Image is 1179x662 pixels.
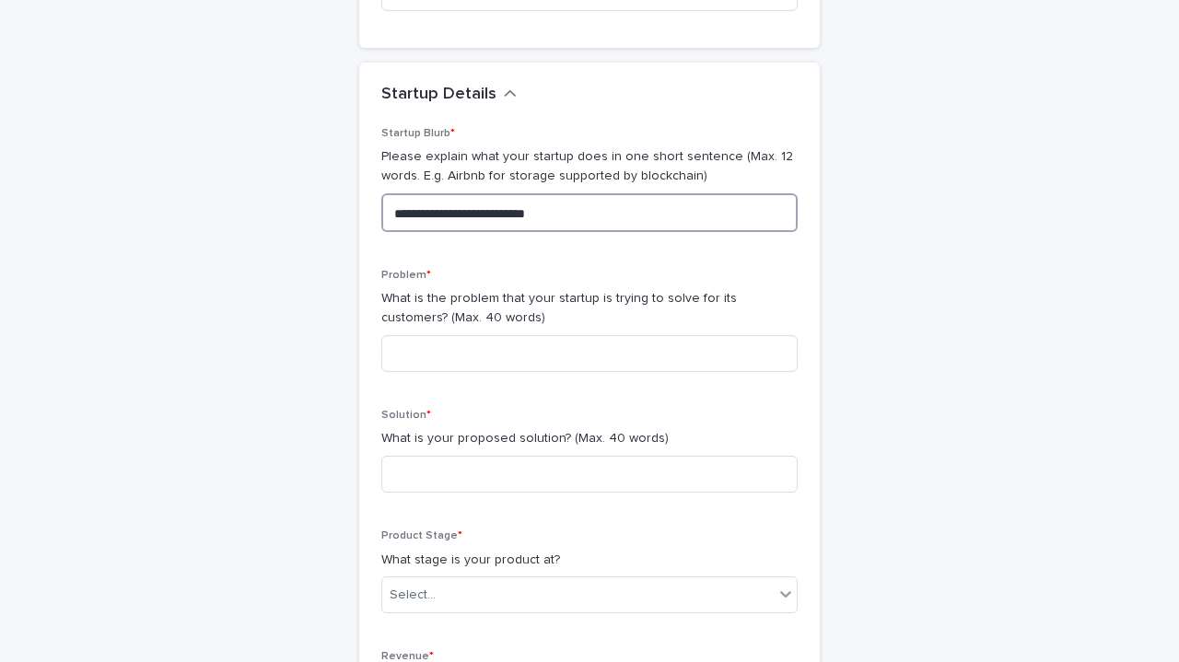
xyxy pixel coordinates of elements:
[381,651,434,662] span: Revenue
[381,270,431,281] span: Problem
[381,289,798,328] p: What is the problem that your startup is trying to solve for its customers? (Max. 40 words)
[381,551,798,570] p: What stage is your product at?
[381,429,798,448] p: What is your proposed solution? (Max. 40 words)
[381,147,798,186] p: Please explain what your startup does in one short sentence (Max. 12 words. E.g. Airbnb for stora...
[381,128,455,139] span: Startup Blurb
[381,85,496,105] h2: Startup Details
[381,410,431,421] span: Solution
[381,530,462,541] span: Product Stage
[390,586,436,605] div: Select...
[381,85,517,105] button: Startup Details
